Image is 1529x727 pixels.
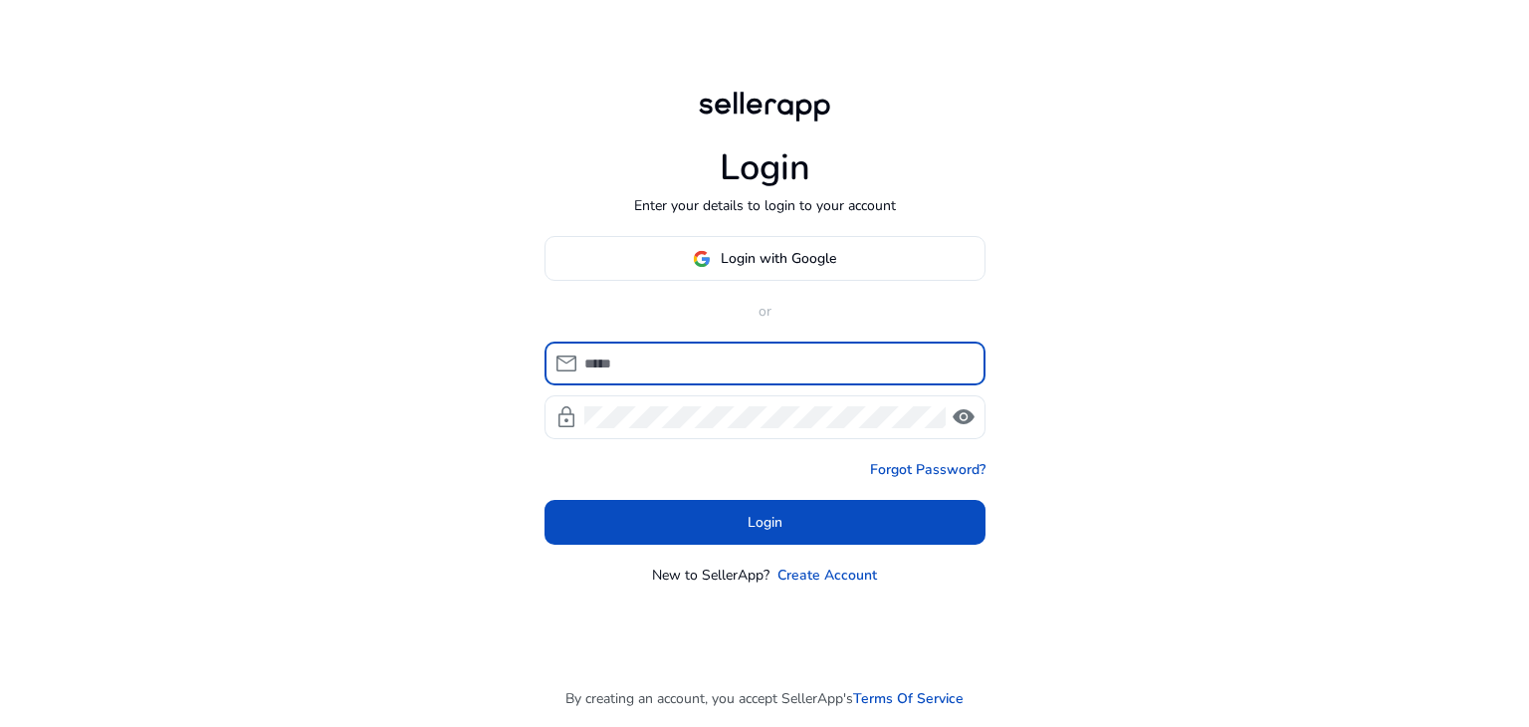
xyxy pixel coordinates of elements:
[721,248,836,269] span: Login with Google
[720,146,810,189] h1: Login
[545,301,985,322] p: or
[554,352,578,375] span: mail
[870,459,985,480] a: Forgot Password?
[634,195,896,216] p: Enter your details to login to your account
[952,405,976,429] span: visibility
[545,500,985,545] button: Login
[693,250,711,268] img: google-logo.svg
[777,565,877,586] a: Create Account
[652,565,769,586] p: New to SellerApp?
[748,512,782,533] span: Login
[853,688,964,709] a: Terms Of Service
[554,405,578,429] span: lock
[545,236,985,281] button: Login with Google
